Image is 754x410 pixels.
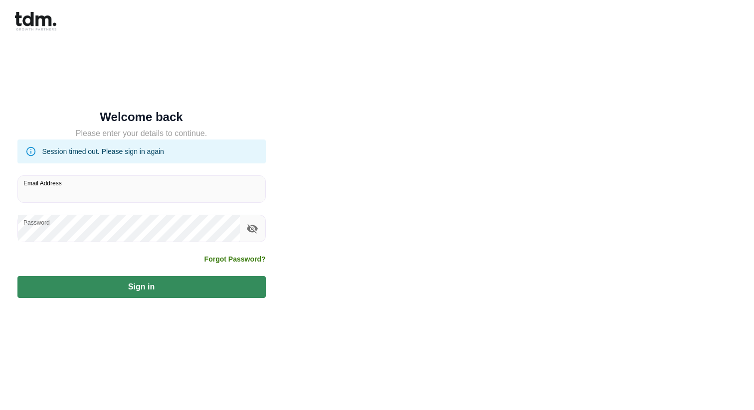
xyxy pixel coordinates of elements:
[17,112,266,122] h5: Welcome back
[23,179,62,187] label: Email Address
[17,128,266,139] h5: Please enter your details to continue.
[244,220,261,237] button: toggle password visibility
[17,276,266,298] button: Sign in
[204,254,266,264] a: Forgot Password?
[42,142,164,160] div: Session timed out. Please sign in again
[23,218,50,227] label: Password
